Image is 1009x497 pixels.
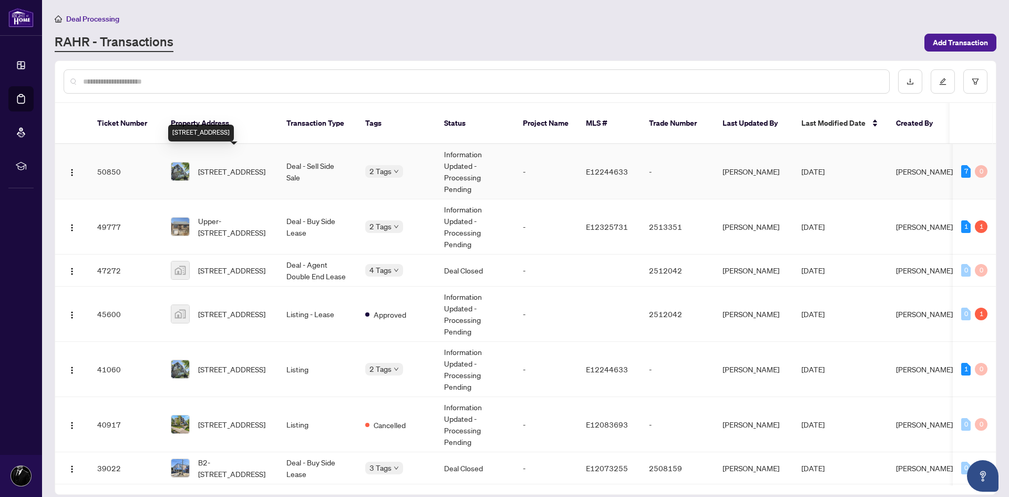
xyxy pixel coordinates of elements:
td: 50850 [89,144,162,199]
span: E12244633 [586,167,628,176]
td: 39022 [89,452,162,484]
div: 0 [961,264,971,277]
img: Logo [68,421,76,430]
img: Logo [68,168,76,177]
span: [STREET_ADDRESS] [198,419,265,430]
td: Deal - Agent Double End Lease [278,255,357,287]
td: 40917 [89,397,162,452]
td: Listing [278,397,357,452]
span: down [394,465,399,471]
td: 45600 [89,287,162,342]
td: Listing - Lease [278,287,357,342]
span: [DATE] [801,309,825,319]
td: - [514,199,578,255]
div: 0 [961,418,971,431]
td: Deal - Sell Side Sale [278,144,357,199]
img: Logo [68,224,76,232]
span: down [394,268,399,273]
span: Cancelled [374,419,406,431]
td: - [641,144,714,199]
td: 2512042 [641,287,714,342]
span: [DATE] [801,266,825,275]
span: E12325731 [586,222,628,231]
img: thumbnail-img [171,415,189,433]
span: E12083693 [586,420,628,429]
td: [PERSON_NAME] [714,199,793,255]
span: [DATE] [801,463,825,473]
td: Listing [278,342,357,397]
td: [PERSON_NAME] [714,287,793,342]
span: down [394,224,399,229]
td: Information Updated - Processing Pending [436,342,514,397]
span: [DATE] [801,420,825,429]
span: 4 Tags [369,264,392,276]
span: [STREET_ADDRESS] [198,308,265,320]
img: Logo [68,366,76,374]
span: filter [972,78,979,85]
td: 49777 [89,199,162,255]
span: E12073255 [586,463,628,473]
button: Logo [64,262,80,279]
span: Upper-[STREET_ADDRESS] [198,215,270,238]
td: Information Updated - Processing Pending [436,144,514,199]
span: E12244633 [586,364,628,374]
td: Deal - Buy Side Lease [278,452,357,484]
td: - [514,397,578,452]
th: Last Modified Date [793,103,888,144]
span: home [55,15,62,23]
span: Add Transaction [933,34,988,51]
span: [PERSON_NAME] [896,463,953,473]
div: 7 [961,165,971,178]
div: 1 [975,308,987,320]
img: Logo [68,267,76,276]
img: Logo [68,311,76,319]
td: Deal Closed [436,452,514,484]
div: [STREET_ADDRESS] [168,125,234,141]
span: 2 Tags [369,363,392,375]
td: Deal Closed [436,255,514,287]
span: [PERSON_NAME] [896,420,953,429]
button: download [898,69,922,94]
span: Deal Processing [66,14,119,24]
th: Ticket Number [89,103,162,144]
img: thumbnail-img [171,305,189,323]
td: - [514,287,578,342]
span: edit [939,78,946,85]
span: [STREET_ADDRESS] [198,265,265,276]
img: logo [8,8,34,27]
div: 0 [975,264,987,277]
div: 1 [961,220,971,233]
span: [DATE] [801,364,825,374]
span: B2-[STREET_ADDRESS] [198,457,270,480]
span: down [394,169,399,174]
td: - [641,397,714,452]
span: [PERSON_NAME] [896,309,953,319]
div: 1 [961,363,971,376]
img: thumbnail-img [171,163,189,180]
button: Open asap [967,460,998,492]
button: Logo [64,306,80,322]
button: Logo [64,163,80,180]
td: - [514,255,578,287]
td: 47272 [89,255,162,287]
span: [STREET_ADDRESS] [198,166,265,177]
button: Logo [64,416,80,433]
span: [PERSON_NAME] [896,167,953,176]
td: [PERSON_NAME] [714,255,793,287]
th: Property Address [162,103,278,144]
img: thumbnail-img [171,459,189,477]
span: down [394,367,399,372]
td: [PERSON_NAME] [714,397,793,452]
img: thumbnail-img [171,261,189,279]
span: Approved [374,309,406,320]
th: Tags [357,103,436,144]
img: thumbnail-img [171,218,189,236]
div: 0 [961,462,971,474]
td: - [514,144,578,199]
button: Add Transaction [924,34,996,52]
span: [PERSON_NAME] [896,266,953,275]
div: 0 [975,165,987,178]
td: Information Updated - Processing Pending [436,287,514,342]
td: 2512042 [641,255,714,287]
td: - [641,342,714,397]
